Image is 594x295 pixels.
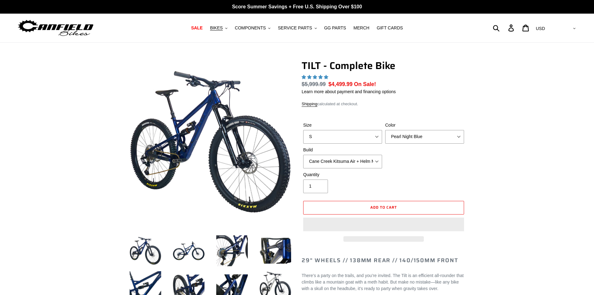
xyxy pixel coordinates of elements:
img: Load image into Gallery viewer, TILT - Complete Bike [128,234,162,268]
button: SERVICE PARTS [275,24,320,32]
img: Load image into Gallery viewer, TILT - Complete Bike [258,234,292,268]
img: Load image into Gallery viewer, TILT - Complete Bike [172,234,206,268]
span: COMPONENTS [235,25,266,31]
a: SALE [188,24,206,32]
label: Color [385,122,464,128]
a: GIFT CARDS [374,24,406,32]
span: MERCH [354,25,369,31]
span: GG PARTS [324,25,346,31]
a: Learn more about payment and financing options [302,89,396,94]
button: Add to cart [303,201,464,215]
label: Build [303,147,382,153]
div: calculated at checkout. [302,101,466,107]
h1: TILT - Complete Bike [302,60,466,72]
img: Canfield Bikes [17,18,94,38]
span: On Sale! [354,80,376,88]
h2: 29" Wheels // 138mm Rear // 140/150mm Front [302,257,466,264]
button: BIKES [207,24,230,32]
a: MERCH [351,24,372,32]
a: GG PARTS [321,24,349,32]
label: Size [303,122,382,128]
span: GIFT CARDS [377,25,403,31]
span: SALE [191,25,203,31]
span: Add to cart [370,204,397,210]
input: Search [496,21,512,35]
span: BIKES [210,25,223,31]
span: 5.00 stars [302,75,329,80]
span: $4,499.99 [329,81,353,87]
button: COMPONENTS [232,24,273,32]
span: SERVICE PARTS [278,25,312,31]
img: Load image into Gallery viewer, TILT - Complete Bike [215,234,249,268]
label: Quantity [303,171,382,178]
img: TILT - Complete Bike [130,61,291,223]
a: Shipping [302,102,317,107]
p: There’s a party on the trails, and you’re invited. The Tilt is an efficient all-rounder that clim... [302,272,466,292]
s: $5,999.99 [302,81,326,87]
